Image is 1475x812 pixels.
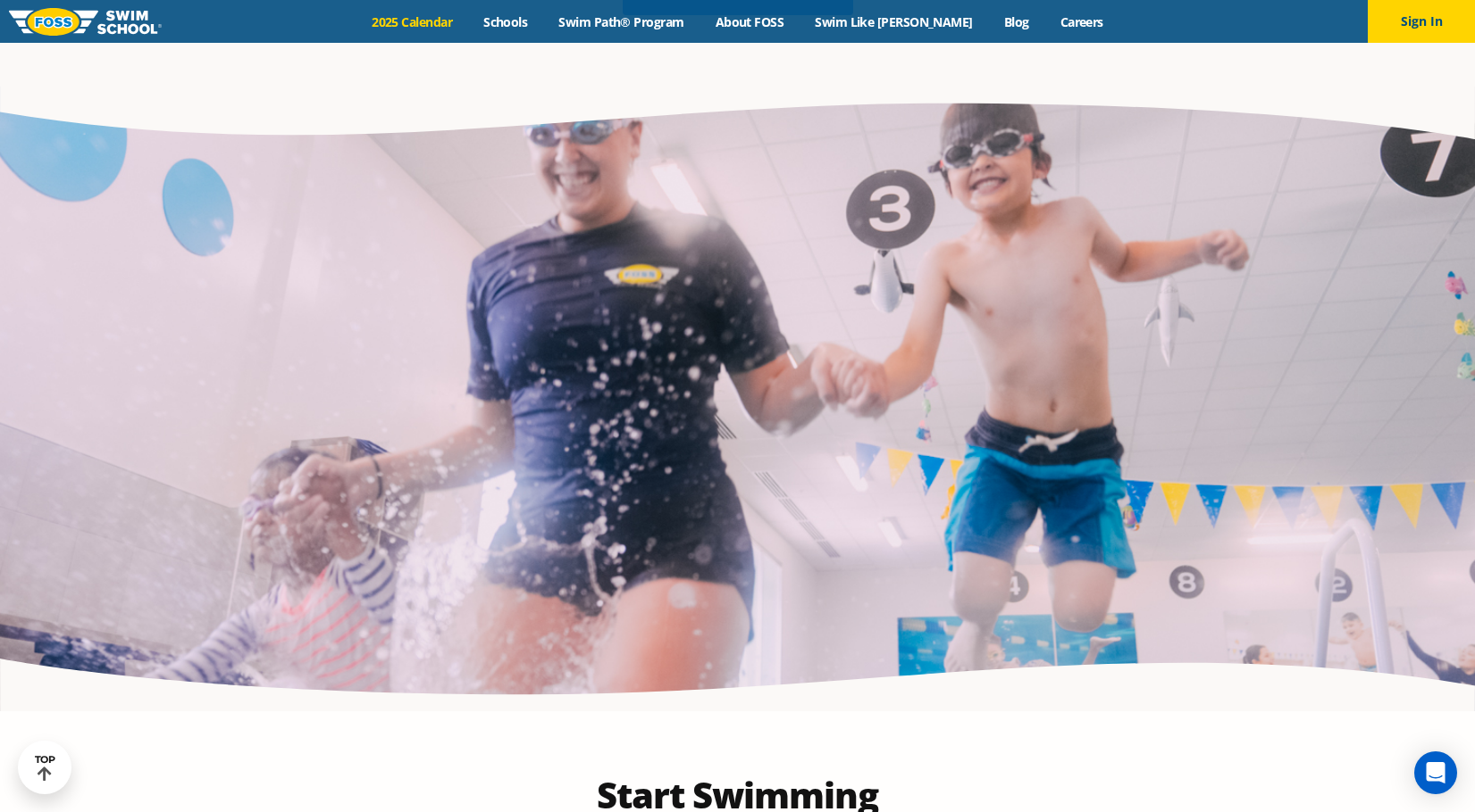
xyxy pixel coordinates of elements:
[988,13,1044,30] a: Blog
[800,13,989,30] a: Swim Like [PERSON_NAME]
[9,8,162,36] img: FOSS Swim School Logo
[1414,751,1457,794] div: Open Intercom Messenger
[468,13,543,30] a: Schools
[1044,13,1119,30] a: Careers
[35,754,55,782] div: TOP
[356,13,468,30] a: 2025 Calendar
[543,13,700,30] a: Swim Path® Program
[700,13,800,30] a: About FOSS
